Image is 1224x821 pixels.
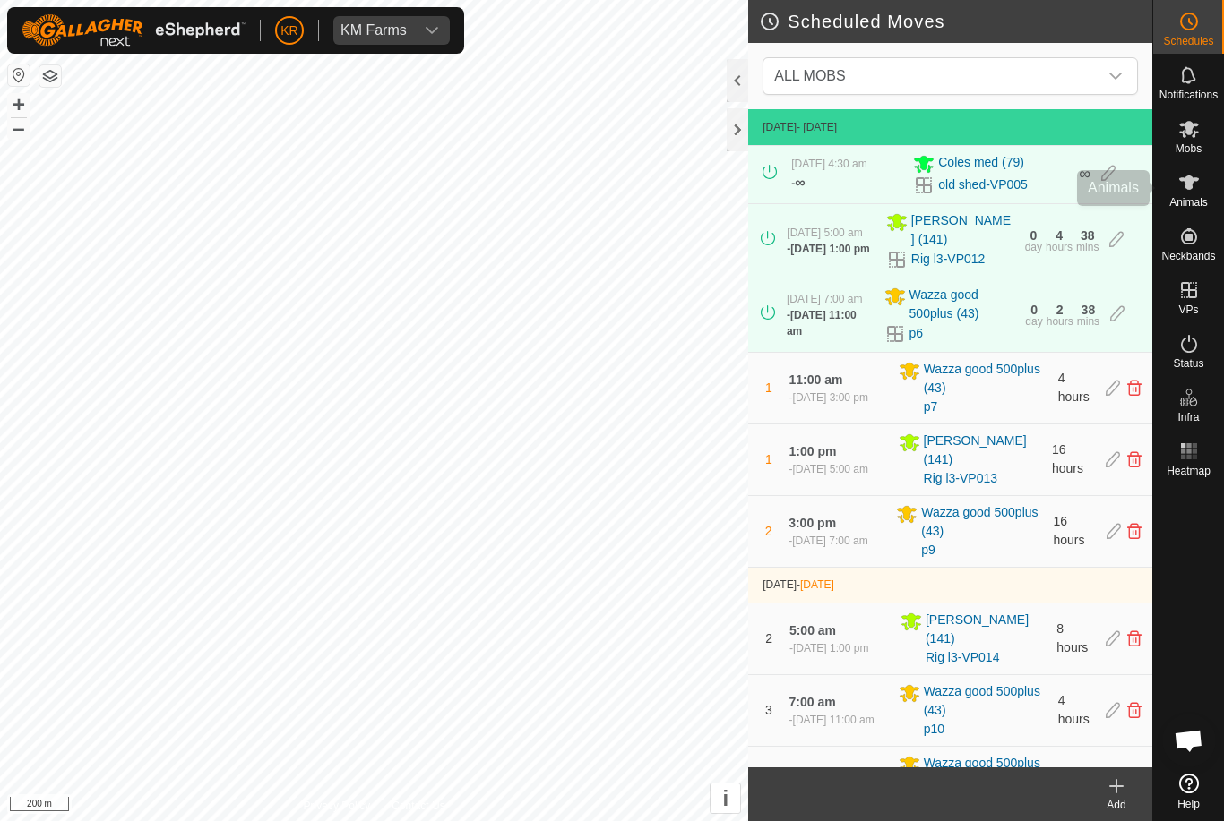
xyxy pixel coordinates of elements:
button: Reset Map [8,64,30,86]
a: Rig l3-VP013 [924,473,998,492]
span: [DATE] 1:00 pm [793,651,868,663]
span: [PERSON_NAME] (141) [911,211,1014,249]
a: Contact Us [392,798,444,814]
span: i [722,786,728,810]
span: 2 [765,640,772,654]
span: - [797,586,834,599]
span: [DATE] 7:00 am [787,293,862,305]
span: [DATE] [763,121,797,133]
span: Schedules [1163,36,1213,47]
div: Add [1081,797,1152,813]
div: 38 [1082,304,1096,316]
span: 16 hours [1052,447,1083,480]
span: 1 [765,381,772,396]
span: KR [280,21,297,40]
img: Turn off schedule move [1125,165,1142,184]
span: [DATE] 3:00 pm [793,392,868,405]
span: 2 [765,530,772,544]
img: Turn off schedule move [1125,305,1142,324]
span: [DATE] 7:00 am [792,541,867,553]
span: [DATE] [800,586,834,599]
span: [DATE] 1:00 pm [790,243,869,255]
h2: Scheduled Moves [759,11,1152,32]
div: 4 [1056,229,1063,242]
div: - [789,390,868,406]
span: [DATE] 11:00 am [793,725,875,738]
img: Gallagher Logo [22,14,246,47]
a: p10 [924,731,944,750]
span: Wazza good 500plus (43) [909,286,1015,323]
a: Privacy Policy [304,798,371,814]
span: ALL MOBS [774,68,845,83]
span: 7:00 am [789,706,836,721]
span: ALL MOBS [767,58,1098,94]
span: 16 hours [1053,521,1084,554]
div: mins [1076,242,1099,252]
span: 4 hours [1058,706,1090,739]
span: [DATE] [763,586,797,599]
img: To [896,546,918,568]
button: i [711,783,740,813]
span: 11:00 am [789,373,843,388]
div: mins [1077,316,1099,327]
span: Coles med (79) [938,153,1024,175]
div: 0 [1030,229,1037,242]
span: Wazza good 500plus (43) [924,767,1047,805]
span: 3 [765,714,772,729]
span: 1 [765,456,772,470]
span: Heatmap [1167,466,1211,476]
span: - [DATE] [797,121,837,133]
a: Help [1153,766,1224,817]
a: p6 [909,324,924,343]
img: To [899,398,920,419]
div: day [1025,242,1042,252]
div: - [789,723,875,740]
span: 4 hours [1058,372,1090,406]
span: Neckbands [1161,251,1215,261]
span: 1:00 pm [789,448,837,462]
div: - [791,172,805,193]
a: Rig l3-VP014 [926,657,1000,676]
div: - [789,649,868,665]
span: ∞ [1079,165,1090,183]
span: [DATE] 5:00 am [793,466,868,479]
span: Notifications [1159,90,1218,100]
div: day [1025,316,1042,327]
div: 38 [1081,229,1095,242]
span: KM Farms [333,16,414,45]
a: p9 [921,547,935,566]
div: KM Farms [340,23,407,38]
span: Wazza good 500plus (43) [924,360,1047,398]
span: Animals [1169,197,1208,208]
button: Map Layers [39,65,61,87]
div: dropdown trigger [1098,58,1133,94]
div: Open chat [1162,714,1216,767]
div: - [787,241,869,257]
a: old shed-VP005 [938,175,1028,194]
span: Wazza good 500plus (43) [924,693,1047,731]
div: hours [1046,242,1073,252]
span: [DATE] 11:00 am [787,309,857,338]
span: Wazza good 500plus (43) [921,509,1042,546]
img: To [899,731,920,752]
div: - [789,539,867,555]
a: Rig l3-VP012 [911,250,986,269]
span: [PERSON_NAME] (141) [924,434,1041,472]
span: [DATE] 4:30 am [791,158,866,170]
span: Status [1173,358,1203,369]
div: 0 [1030,304,1038,316]
div: - [789,465,868,481]
img: Turn off schedule move [1125,231,1142,250]
img: To [899,472,920,493]
span: 3:00 pm [789,522,836,536]
div: hours [1047,316,1073,327]
div: dropdown trigger [414,16,450,45]
span: [PERSON_NAME] (141) [926,619,1046,656]
span: Mobs [1176,143,1202,154]
span: [DATE] 5:00 am [787,227,862,239]
span: Help [1177,799,1200,809]
div: - [787,307,874,339]
div: 2 [1056,304,1064,316]
span: 5:00 am [789,632,836,646]
button: + [8,94,30,115]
